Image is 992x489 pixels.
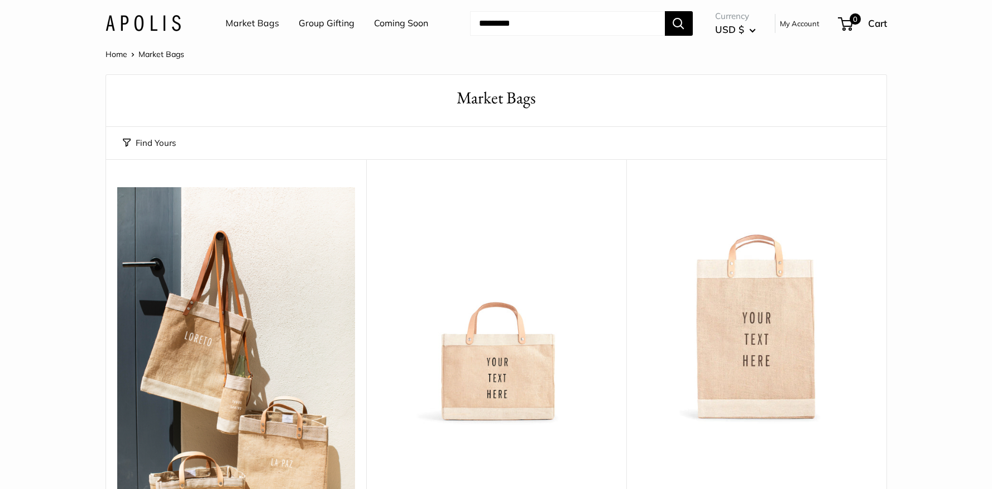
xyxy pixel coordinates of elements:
[868,17,887,29] span: Cart
[374,15,428,32] a: Coming Soon
[638,187,875,425] a: Market Bag in NaturalMarket Bag in Natural
[377,187,615,425] a: Petite Market Bag in Naturaldescription_Effortless style that elevates every moment
[106,49,127,59] a: Home
[299,15,354,32] a: Group Gifting
[106,47,184,61] nav: Breadcrumb
[715,21,756,39] button: USD $
[470,11,665,36] input: Search...
[123,135,176,151] button: Find Yours
[638,187,875,425] img: Market Bag in Natural
[123,86,870,110] h1: Market Bags
[839,15,887,32] a: 0 Cart
[226,15,279,32] a: Market Bags
[138,49,184,59] span: Market Bags
[849,13,860,25] span: 0
[106,15,181,31] img: Apolis
[780,17,820,30] a: My Account
[665,11,693,36] button: Search
[715,23,744,35] span: USD $
[715,8,756,24] span: Currency
[377,187,615,425] img: Petite Market Bag in Natural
